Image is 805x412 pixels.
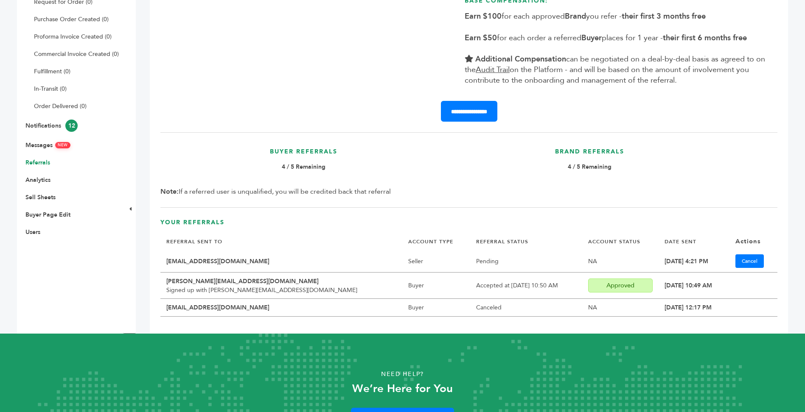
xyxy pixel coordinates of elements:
[408,281,424,290] a: Buyer
[25,176,50,184] a: Analytics
[476,281,558,290] a: Accepted at [DATE] 10:50 AM
[581,33,602,43] b: Buyer
[25,141,70,149] a: MessagesNEW
[476,238,528,245] a: REFERRAL STATUS
[166,277,319,285] b: [PERSON_NAME][EMAIL_ADDRESS][DOMAIN_NAME]
[34,15,109,23] a: Purchase Order Created (0)
[588,238,640,245] a: ACCOUNT STATUS
[282,163,325,171] b: 4 / 5 Remaining
[166,303,269,312] b: [EMAIL_ADDRESS][DOMAIN_NAME]
[588,278,653,292] div: Approved
[34,85,67,93] a: In-Transit (0)
[565,11,586,22] b: Brand
[25,193,56,201] a: Sell Sheets
[34,67,70,75] a: Fulfillment (0)
[165,148,442,162] h3: Buyer Referrals
[166,257,269,265] b: [EMAIL_ADDRESS][DOMAIN_NAME]
[476,303,502,312] a: Canceled
[25,159,50,167] a: Referrals
[665,238,696,245] a: DATE SENT
[622,11,706,22] b: their first 3 months free
[55,142,70,148] span: NEW
[588,303,597,312] a: NA
[166,238,222,245] a: REFERRAL SENT TO
[34,50,119,58] a: Commercial Invoice Created (0)
[665,281,712,290] a: [DATE] 10:49 AM
[475,54,566,64] b: Additional Compensation
[65,120,78,132] span: 12
[568,163,611,171] b: 4 / 5 Remaining
[166,286,357,294] span: Signed up with [PERSON_NAME][EMAIL_ADDRESS][DOMAIN_NAME]
[25,211,70,219] a: Buyer Page Edit
[665,303,712,312] a: [DATE] 12:17 PM
[34,102,87,110] a: Order Delivered (0)
[408,303,424,312] a: Buyer
[408,257,423,265] a: Seller
[40,368,765,381] p: Need Help?
[476,257,499,265] a: Pending
[588,257,597,265] a: NA
[160,187,391,196] span: If a referred user is unqualified, you will be credited back that referral
[160,187,179,196] b: Note:
[476,64,510,75] u: Audit Trail
[663,33,747,43] b: their first 6 months free
[34,33,112,41] a: Proforma Invoice Created (0)
[665,257,708,265] a: [DATE] 4:21 PM
[729,233,777,250] th: Actions
[25,122,78,130] a: Notifications12
[451,148,728,162] h3: Brand Referrals
[465,11,765,86] span: for each approved you refer - for each order a referred places for 1 year - can be negotiated on ...
[465,33,497,43] b: Earn $50
[408,238,453,245] a: ACCOUNT TYPE
[25,228,40,236] a: Users
[465,11,502,22] b: Earn $100
[735,254,764,268] a: Cancel
[160,218,777,233] h3: Your Referrals
[352,381,453,396] strong: We’re Here for You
